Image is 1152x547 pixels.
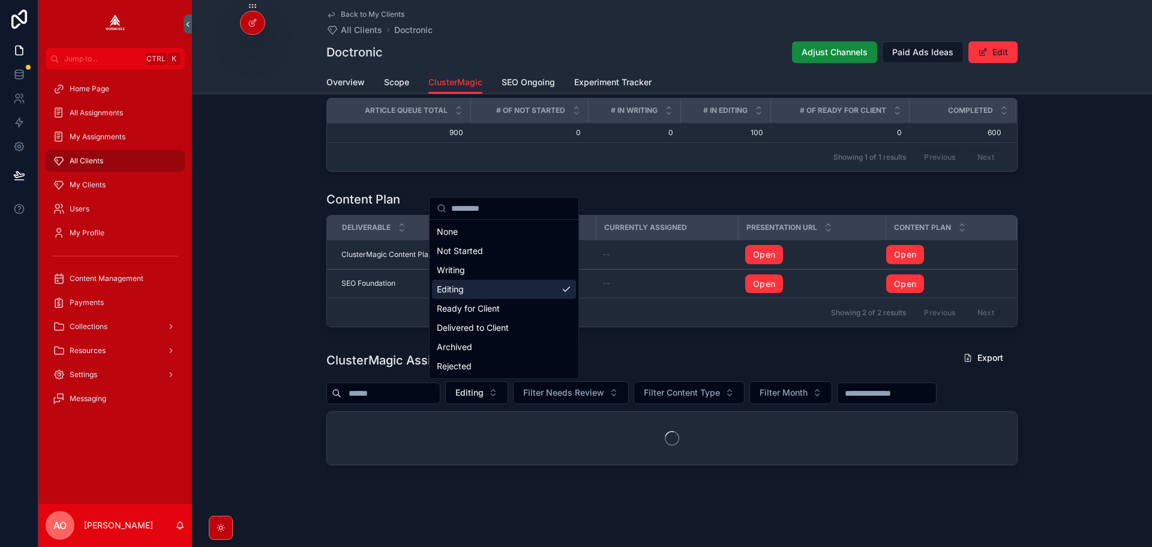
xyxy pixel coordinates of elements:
[910,128,1001,138] span: 600
[84,519,153,531] p: [PERSON_NAME]
[502,71,555,95] a: SEO Ongoing
[46,340,185,361] a: Resources
[745,245,878,264] a: Open
[46,268,185,289] a: Content Management
[145,53,167,65] span: Ctrl
[341,279,483,288] a: SEO Foundation
[46,78,185,100] a: Home Page
[760,387,808,399] span: Filter Month
[384,71,409,95] a: Scope
[703,106,748,115] span: # in Editing
[502,76,555,88] span: SEO Ongoing
[70,228,104,238] span: My Profile
[326,10,404,19] a: Back to My Clients
[894,223,951,232] span: Content Plan
[70,370,97,379] span: Settings
[496,106,565,115] span: # of Not Started
[886,245,1002,264] a: Open
[169,54,179,64] span: K
[886,245,924,264] a: Open
[778,128,902,138] span: 0
[792,41,877,63] button: Adjust Channels
[746,223,817,232] span: Presentation URL
[595,128,673,138] span: 0
[478,128,581,138] span: 0
[800,106,886,115] span: # of Ready for Client
[64,54,140,64] span: Jump to...
[70,274,143,283] span: Content Management
[46,126,185,148] a: My Assignments
[574,76,652,88] span: Experiment Tracker
[432,337,576,357] div: Archived
[326,44,383,61] h1: Doctronic
[523,387,604,399] span: Filter Needs Review
[745,245,783,264] a: Open
[384,76,409,88] span: Scope
[46,364,185,385] a: Settings
[70,156,103,166] span: All Clients
[948,106,993,115] span: Completed
[70,132,125,142] span: My Assignments
[432,357,576,376] div: Rejected
[341,250,433,259] span: ClusterMagic Content Plan
[432,299,576,318] div: Ready for Client
[326,76,365,88] span: Overview
[46,198,185,220] a: Users
[603,279,610,288] span: --
[604,223,687,232] span: Currently Assigned
[445,381,508,404] button: Select Button
[432,222,576,241] div: None
[341,24,382,36] span: All Clients
[745,274,878,294] a: Open
[634,381,745,404] button: Select Button
[46,316,185,337] a: Collections
[70,108,123,118] span: All Assignments
[106,14,125,34] img: App logo
[745,274,783,294] a: Open
[46,388,185,409] a: Messaging
[38,70,192,425] div: scrollable content
[968,41,1018,63] button: Edit
[341,279,395,288] span: SEO Foundation
[326,352,481,369] h1: ClusterMagic Assignments
[432,280,576,299] div: Editing
[46,174,185,196] a: My Clients
[831,308,906,318] span: Showing 2 of 2 results
[886,274,1002,294] a: Open
[365,106,448,115] span: Article Queue Total
[70,84,109,94] span: Home Page
[341,10,404,19] span: Back to My Clients
[46,150,185,172] a: All Clients
[455,387,484,399] span: Editing
[833,153,906,162] span: Showing 1 of 1 results
[749,381,832,404] button: Select Button
[53,518,67,533] span: AO
[70,298,104,307] span: Payments
[603,250,610,259] span: --
[603,250,731,259] a: --
[603,279,731,288] a: --
[428,71,482,94] a: ClusterMagic
[802,46,868,58] span: Adjust Channels
[341,128,463,138] span: 900
[513,381,629,404] button: Select Button
[326,71,365,95] a: Overview
[886,274,924,294] a: Open
[892,46,953,58] span: Paid Ads Ideas
[428,76,482,88] span: ClusterMagic
[394,24,433,36] a: Doctronic
[70,394,106,403] span: Messaging
[611,106,658,115] span: # in Writing
[342,223,391,232] span: Deliverable
[432,241,576,261] div: Not Started
[688,128,763,138] span: 100
[953,347,1013,369] button: Export
[46,48,185,70] button: Jump to...CtrlK
[432,261,576,280] div: Writing
[70,180,106,190] span: My Clients
[430,220,578,378] div: Suggestions
[70,204,89,214] span: Users
[574,71,652,95] a: Experiment Tracker
[326,24,382,36] a: All Clients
